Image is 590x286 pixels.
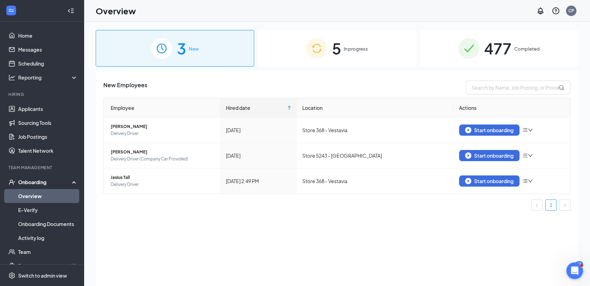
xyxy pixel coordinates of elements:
[18,74,78,81] div: Reporting
[8,179,15,186] svg: UserCheck
[332,36,341,60] span: 5
[536,7,545,15] svg: Notifications
[528,179,533,183] span: down
[297,168,453,194] td: Store 368 - Vestavia
[563,203,567,208] span: right
[459,150,519,161] button: Start onboarding
[18,231,78,245] a: Activity log
[528,153,533,158] span: down
[18,102,78,116] a: Applicants
[111,156,215,163] span: Delivery Driver (Company Car Provided)
[8,165,76,171] div: Team Management
[18,116,78,130] a: Sourcing Tools
[297,98,453,118] th: Location
[96,5,136,17] h1: Overview
[531,200,543,211] button: left
[103,81,147,95] span: New Employees
[465,127,514,133] div: Start onboarding
[514,45,540,52] span: Completed
[67,7,74,14] svg: Collapse
[531,200,543,211] li: Previous Page
[18,144,78,158] a: Talent Network
[568,8,574,14] div: CP
[18,259,78,273] a: DocumentsCrown
[226,104,286,112] span: Hired date
[559,200,570,211] button: right
[18,189,78,203] a: Overview
[566,262,583,279] iframe: Intercom live chat
[528,128,533,133] span: down
[18,272,67,279] div: Switch to admin view
[18,179,72,186] div: Onboarding
[111,174,215,181] span: Jasius Tall
[111,123,215,130] span: [PERSON_NAME]
[18,203,78,217] a: E-Verify
[465,178,514,184] div: Start onboarding
[344,45,368,52] span: In progress
[226,126,291,134] div: [DATE]
[546,200,556,210] a: 1
[8,74,15,81] svg: Analysis
[18,57,78,70] a: Scheduling
[18,130,78,144] a: Job Postings
[8,272,15,279] svg: Settings
[522,127,528,133] span: bars
[111,130,215,137] span: Delivery Driver
[535,203,539,208] span: left
[104,98,220,118] th: Employee
[297,143,453,168] td: Store 5243 - [GEOGRAPHIC_DATA]
[297,118,453,143] td: Store 368 - Vestavia
[226,177,291,185] div: [DATE] 2:49 PM
[575,261,583,267] div: 29
[177,36,186,60] span: 3
[522,178,528,184] span: bars
[459,125,519,136] button: Start onboarding
[18,217,78,231] a: Onboarding Documents
[18,29,78,43] a: Home
[484,36,511,60] span: 477
[226,152,291,159] div: [DATE]
[466,81,570,95] input: Search by Name, Job Posting, or Process
[559,200,570,211] li: Next Page
[545,200,556,211] li: 1
[111,149,215,156] span: [PERSON_NAME]
[8,7,15,14] svg: WorkstreamLogo
[18,43,78,57] a: Messages
[111,181,215,188] span: Delivery Driver
[552,7,560,15] svg: QuestionInfo
[522,153,528,158] span: bars
[465,152,514,159] div: Start onboarding
[189,45,199,52] span: New
[453,98,570,118] th: Actions
[459,175,519,187] button: Start onboarding
[18,245,78,259] a: Team
[8,91,76,97] div: Hiring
